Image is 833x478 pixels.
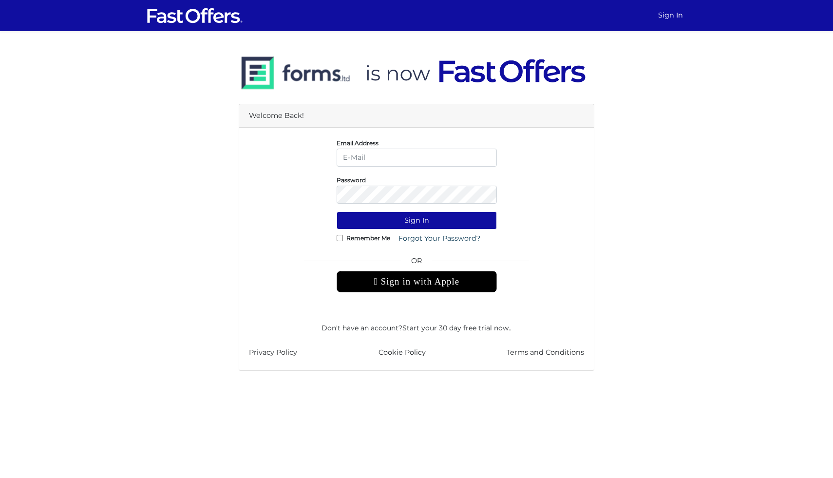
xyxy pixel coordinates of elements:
[507,347,584,358] a: Terms and Conditions
[249,347,297,358] a: Privacy Policy
[337,255,497,271] span: OR
[346,237,390,239] label: Remember Me
[392,229,487,248] a: Forgot Your Password?
[337,211,497,229] button: Sign In
[239,104,594,128] div: Welcome Back!
[379,347,426,358] a: Cookie Policy
[337,149,497,167] input: E-Mail
[337,142,379,144] label: Email Address
[654,6,687,25] a: Sign In
[337,271,497,292] div: Sign in with Apple
[249,316,584,333] div: Don't have an account? .
[337,179,366,181] label: Password
[402,324,510,332] a: Start your 30 day free trial now.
